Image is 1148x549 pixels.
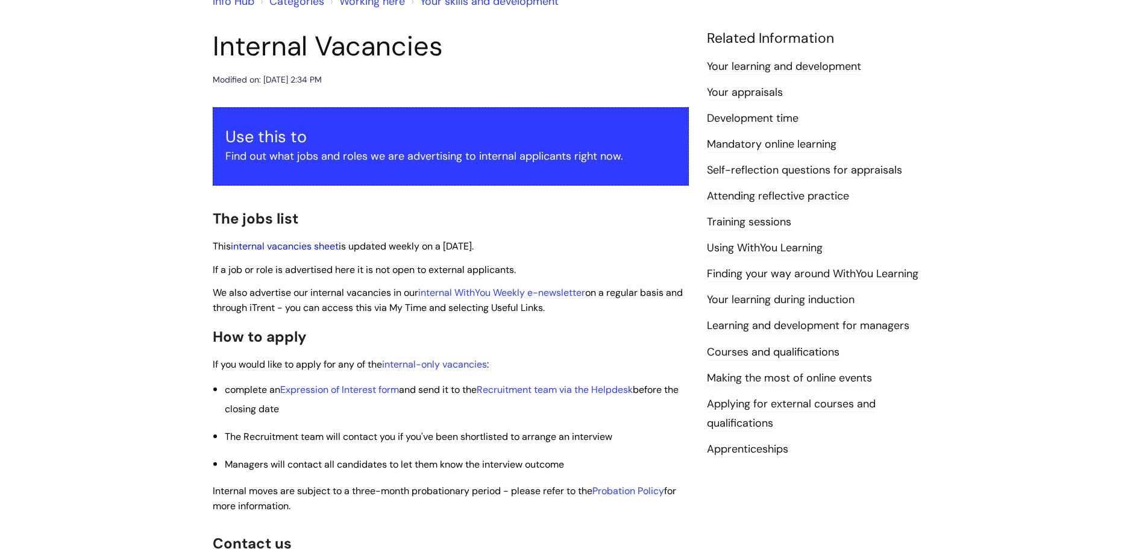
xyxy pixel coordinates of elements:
[707,163,902,178] a: Self-reflection questions for appraisals
[707,30,936,47] h4: Related Information
[213,327,307,346] span: How to apply
[592,485,664,497] a: Probation Policy
[225,383,679,415] span: and send it to the before the c
[225,383,280,396] span: complete an
[213,263,516,276] span: If a job or role is advertised here it is not open to external applicants.
[707,292,855,308] a: Your learning during induction
[213,209,298,228] span: The jobs list
[213,485,676,512] span: I
[707,397,876,431] a: Applying for external courses and qualifications
[707,371,872,386] a: Making the most of online events
[418,286,585,299] a: internal WithYou Weekly e-newsletter
[707,111,798,127] a: Development time
[477,383,633,396] a: Recruitment team via the Helpdesk
[707,85,783,101] a: Your appraisals
[707,240,823,256] a: Using WithYou Learning
[213,485,676,512] span: nternal moves are subject to a three-month probationary period - please refer to the for more inf...
[707,215,791,230] a: Training sessions
[225,146,676,166] p: Find out what jobs and roles we are advertising to internal applicants right now.
[225,458,564,471] span: Managers will contact all candidates to let them know the interview outcome
[707,266,918,282] a: Finding your way around WithYou Learning
[382,358,487,371] a: internal-only vacancies
[230,403,279,415] span: losing date
[213,30,689,63] h1: Internal Vacancies
[213,240,474,253] span: This is updated weekly on a [DATE].
[707,345,839,360] a: Courses and qualifications
[225,430,612,443] span: The Recruitment team will contact you if you've been shortlisted to arrange an interview
[707,59,861,75] a: Your learning and development
[225,127,676,146] h3: Use this to
[231,240,339,253] a: internal vacancies sheet
[707,442,788,457] a: Apprenticeships
[213,72,322,87] div: Modified on: [DATE] 2:34 PM
[707,318,909,334] a: Learning and development for managers
[213,358,489,371] span: If you would like to apply for any of the :
[707,137,836,152] a: Mandatory online learning
[707,189,849,204] a: Attending reflective practice
[280,383,399,396] a: Expression of Interest form
[213,286,683,314] span: We also advertise our internal vacancies in our on a regular basis and through iTrent - you can a...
